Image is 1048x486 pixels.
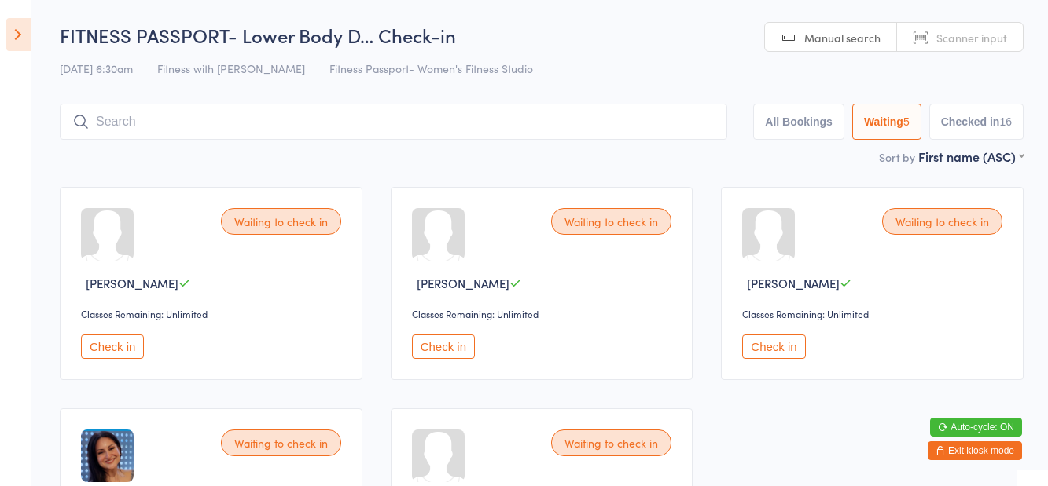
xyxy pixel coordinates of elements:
[928,441,1022,460] button: Exit kiosk mode
[86,275,178,291] span: [PERSON_NAME]
[81,307,346,320] div: Classes Remaining: Unlimited
[60,104,727,140] input: Search
[742,307,1007,320] div: Classes Remaining: Unlimited
[929,104,1024,140] button: Checked in16
[412,334,475,359] button: Check in
[417,275,509,291] span: [PERSON_NAME]
[551,208,671,235] div: Waiting to check in
[999,115,1012,128] div: 16
[936,30,1007,46] span: Scanner input
[157,60,305,76] span: Fitness with [PERSON_NAME]
[81,334,144,359] button: Check in
[81,429,134,482] img: image1732497625.png
[753,104,844,140] button: All Bookings
[879,149,915,165] label: Sort by
[60,22,1024,48] h2: FITNESS PASSPORT- Lower Body D… Check-in
[852,104,921,140] button: Waiting5
[742,334,805,359] button: Check in
[221,429,341,456] div: Waiting to check in
[918,148,1024,165] div: First name (ASC)
[882,208,1002,235] div: Waiting to check in
[930,418,1022,437] button: Auto-cycle: ON
[903,115,910,128] div: 5
[412,307,677,320] div: Classes Remaining: Unlimited
[551,429,671,456] div: Waiting to check in
[747,275,840,291] span: [PERSON_NAME]
[60,60,133,76] span: [DATE] 6:30am
[221,208,341,235] div: Waiting to check in
[804,30,881,46] span: Manual search
[329,60,533,76] span: Fitness Passport- Women's Fitness Studio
